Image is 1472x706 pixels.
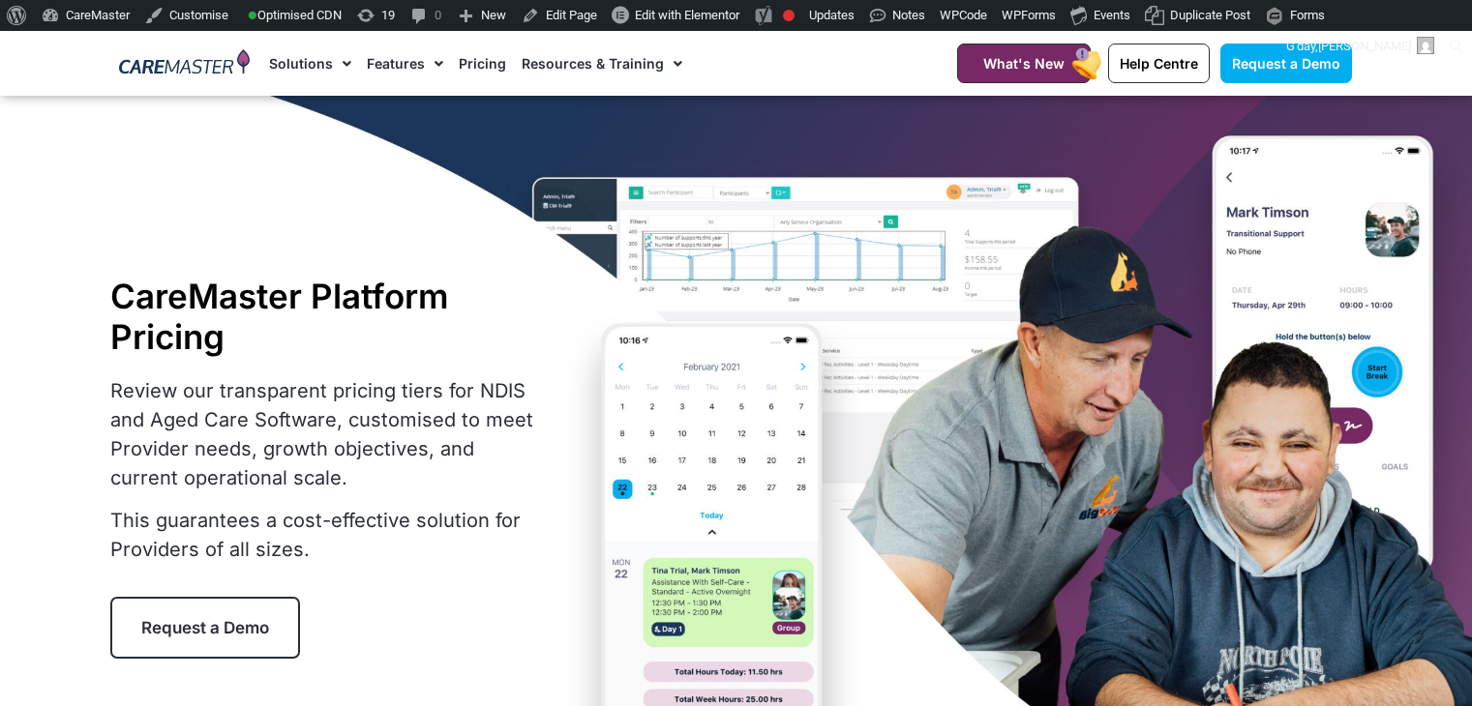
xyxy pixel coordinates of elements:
[983,55,1065,72] span: What's New
[1232,55,1340,72] span: Request a Demo
[1120,55,1198,72] span: Help Centre
[269,31,910,96] nav: Menu
[110,506,546,564] p: This guarantees a cost-effective solution for Providers of all sizes.
[141,618,269,637] span: Request a Demo
[522,31,682,96] a: Resources & Training
[119,49,250,78] img: CareMaster Logo
[110,376,546,492] p: Review our transparent pricing tiers for NDIS and Aged Care Software, customised to meet Provider...
[110,276,546,357] h1: CareMaster Platform Pricing
[459,31,506,96] a: Pricing
[1318,39,1411,53] span: [PERSON_NAME]
[110,597,300,659] a: Request a Demo
[367,31,443,96] a: Features
[1108,44,1210,83] a: Help Centre
[269,31,351,96] a: Solutions
[1279,31,1442,62] a: G'day,
[635,8,739,22] span: Edit with Elementor
[783,10,795,21] div: Focus keyphrase not set
[1220,44,1352,83] a: Request a Demo
[957,44,1091,83] a: What's New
